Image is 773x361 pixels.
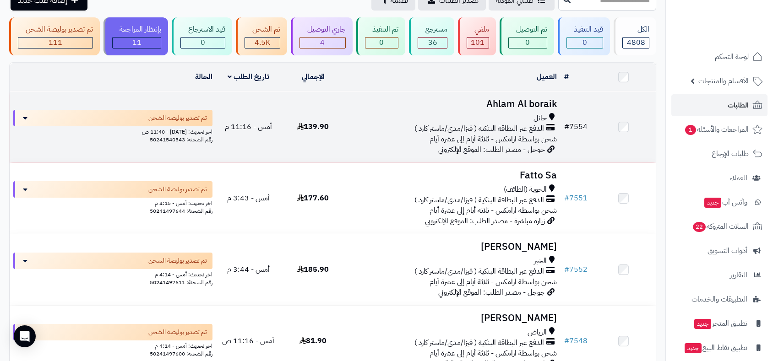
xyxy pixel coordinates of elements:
div: مسترجع [418,24,447,35]
span: الدفع عبر البطاقة البنكية ( فيزا/مدى/ماستر كارد ) [414,124,544,134]
span: رقم الشحنة: 50241540543 [150,135,212,144]
div: تم التنفيذ [365,24,399,35]
span: 0 [201,37,205,48]
span: 0 [582,37,587,48]
span: جديد [685,343,702,353]
span: تطبيق نقاط البيع [684,341,747,354]
div: بإنتظار المراجعة [112,24,162,35]
div: Open Intercom Messenger [14,325,36,347]
span: 101 [471,37,484,48]
span: أمس - 3:44 م [227,264,270,275]
span: 0 [379,37,384,48]
span: 4 [320,37,325,48]
div: اخر تحديث: أمس - 4:14 م [13,269,212,279]
div: اخر تحديث: [DATE] - 11:40 ص [13,126,212,136]
span: 111 [49,37,62,48]
a: تم الشحن 4.5K [234,17,289,55]
span: الحوية (الطائف) [504,184,547,195]
a: #7548 [564,335,588,346]
span: تم تصدير بوليصة الشحن [148,328,207,337]
span: شحن بواسطة ارامكس - ثلاثة أيام إلى عشرة أيام [430,205,557,216]
span: تم تصدير بوليصة الشحن [148,256,207,265]
span: 22 [693,222,706,232]
a: العملاء [671,167,768,189]
h3: [PERSON_NAME] [349,242,557,252]
span: التقارير [730,269,747,281]
span: جوجل - مصدر الطلب: الموقع الإلكتروني [438,144,545,155]
div: جاري التوصيل [299,24,346,35]
h3: Ahlam Al boraik [349,99,557,109]
a: السلات المتروكة22 [671,216,768,237]
a: أدوات التسويق [671,240,768,262]
span: # [564,121,569,132]
div: الكل [622,24,649,35]
span: شحن بواسطة ارامكس - ثلاثة أيام إلى عشرة أيام [430,134,557,145]
a: المراجعات والأسئلة1 [671,119,768,140]
span: الدفع عبر البطاقة البنكية ( فيزا/مدى/ماستر كارد ) [414,338,544,348]
span: جديد [704,198,721,208]
a: التقارير [671,264,768,286]
a: قيد الاسترجاع 0 [170,17,234,55]
a: بإنتظار المراجعة 11 [102,17,170,55]
div: 0 [567,38,603,48]
span: 1 [685,125,696,135]
a: # [564,71,569,82]
span: الرياض [528,327,547,338]
a: تاريخ الطلب [228,71,269,82]
a: #7551 [564,193,588,204]
span: التطبيقات والخدمات [691,293,747,306]
span: حائل [533,113,547,124]
a: #7554 [564,121,588,132]
span: رقم الشحنة: 50241497644 [150,207,212,215]
span: الدفع عبر البطاقة البنكية ( فيزا/مدى/ماستر كارد ) [414,195,544,205]
span: # [564,193,569,204]
span: # [564,335,569,346]
a: تم التنفيذ 0 [354,17,408,55]
span: أمس - 3:43 م [227,193,270,204]
span: 0 [525,37,530,48]
a: طلبات الإرجاع [671,143,768,165]
img: logo-2.png [711,26,764,45]
h3: [PERSON_NAME] [349,313,557,323]
a: مسترجع 36 [407,17,456,55]
span: 4808 [627,37,645,48]
span: شحن بواسطة ارامكس - ثلاثة أيام إلى عشرة أيام [430,276,557,287]
a: تم تصدير بوليصة الشحن 111 [7,17,102,55]
div: 101 [467,38,489,48]
span: 81.90 [299,335,327,346]
span: رقم الشحنة: 50241497600 [150,350,212,358]
span: أمس - 11:16 م [225,121,272,132]
span: 185.90 [297,264,329,275]
div: تم الشحن [245,24,280,35]
span: جديد [694,319,711,329]
span: أمس - 11:16 ص [222,335,274,346]
div: 4 [300,38,345,48]
h3: Fatto Sa [349,170,557,181]
span: # [564,264,569,275]
span: 177.60 [297,193,329,204]
span: 4.5K [255,37,270,48]
div: 0 [509,38,547,48]
span: الطلبات [728,99,749,112]
a: لوحة التحكم [671,46,768,68]
a: الكل4808 [612,17,658,55]
span: المراجعات والأسئلة [684,123,749,136]
span: السلات المتروكة [692,220,749,233]
a: الإجمالي [302,71,325,82]
span: وآتس آب [703,196,747,209]
span: طلبات الإرجاع [712,147,749,160]
span: تم تصدير بوليصة الشحن [148,113,207,123]
a: الحالة [195,71,212,82]
div: تم تصدير بوليصة الشحن [18,24,93,35]
span: زيارة مباشرة - مصدر الطلب: الموقع الإلكتروني [425,216,545,226]
span: أدوات التسويق [708,244,747,257]
span: العملاء [729,172,747,184]
a: تطبيق نقاط البيعجديد [671,337,768,359]
div: 36 [418,38,447,48]
a: تطبيق المتجرجديد [671,313,768,334]
span: لوحة التحكم [715,50,749,63]
div: 0 [181,38,225,48]
a: تم التوصيل 0 [498,17,556,55]
a: الطلبات [671,94,768,116]
span: 11 [132,37,142,48]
